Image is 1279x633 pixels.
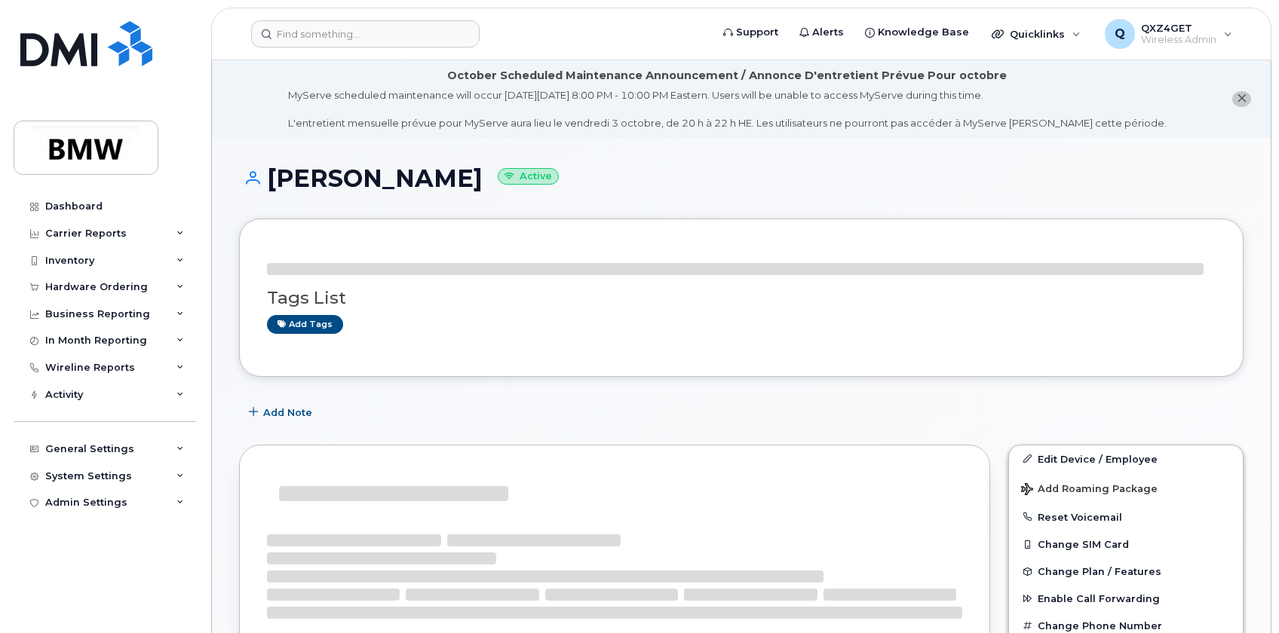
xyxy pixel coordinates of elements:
span: Add Roaming Package [1021,483,1158,497]
button: Enable Call Forwarding [1009,585,1243,612]
h1: [PERSON_NAME] [239,165,1244,191]
div: MyServe scheduled maintenance will occur [DATE][DATE] 8:00 PM - 10:00 PM Eastern. Users will be u... [288,88,1167,130]
button: Reset Voicemail [1009,503,1243,531]
button: Add Note [239,399,325,427]
span: Change Plan / Features [1038,566,1161,577]
a: Edit Device / Employee [1009,445,1243,472]
button: close notification [1232,91,1251,107]
span: Enable Call Forwarding [1038,593,1160,604]
div: October Scheduled Maintenance Announcement / Annonce D'entretient Prévue Pour octobre [447,68,1007,84]
span: Add Note [263,405,312,420]
button: Change Plan / Features [1009,558,1243,585]
h3: Tags List [267,289,1216,307]
a: Add tags [267,315,343,334]
small: Active [498,168,559,185]
button: Change SIM Card [1009,531,1243,558]
button: Add Roaming Package [1009,472,1243,503]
